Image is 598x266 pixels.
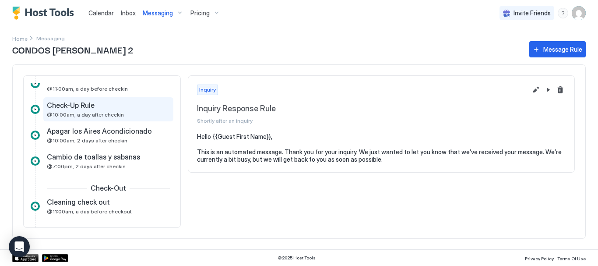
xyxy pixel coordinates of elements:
[47,208,132,215] span: @11:00am, a day before checkout
[47,85,128,92] span: @11:00am, a day before checkin
[197,117,527,124] span: Shortly after an inquiry
[121,9,136,17] span: Inbox
[91,184,126,192] span: Check-Out
[47,127,152,135] span: Apagar los Aires Acondicionado
[529,41,586,57] button: Message Rule
[47,163,126,170] span: @7:00pm, 2 days after checkin
[557,253,586,262] a: Terms Of Use
[36,35,65,42] span: Breadcrumb
[12,34,28,43] div: Breadcrumb
[12,34,28,43] a: Home
[557,256,586,261] span: Terms Of Use
[197,133,566,163] pre: Hello {{Guest First Name}}, This is an automated message. Thank you for your inquiry. We just wan...
[525,253,554,262] a: Privacy Policy
[514,9,551,17] span: Invite Friends
[12,43,521,56] span: CONDOS [PERSON_NAME] 2
[47,111,124,118] span: @10:00am, a day after checkin
[278,255,316,261] span: © 2025 Host Tools
[12,35,28,42] span: Home
[47,137,127,144] span: @10:00am, 2 days after checkin
[555,85,566,95] button: Delete message rule
[121,8,136,18] a: Inbox
[47,153,140,161] span: Cambio de toallas y sabanas
[143,9,173,17] span: Messaging
[572,6,586,20] div: User profile
[88,9,114,17] span: Calendar
[543,45,582,54] div: Message Rule
[558,8,568,18] div: menu
[47,101,95,110] span: Check-Up Rule
[543,85,553,95] button: Pause Message Rule
[9,236,30,257] div: Open Intercom Messenger
[42,254,68,262] a: Google Play Store
[531,85,541,95] button: Edit message rule
[197,104,527,114] span: Inquiry Response Rule
[47,198,110,206] span: Cleaning check out
[88,8,114,18] a: Calendar
[525,256,554,261] span: Privacy Policy
[12,7,78,20] a: Host Tools Logo
[199,86,216,94] span: Inquiry
[190,9,210,17] span: Pricing
[12,254,39,262] a: App Store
